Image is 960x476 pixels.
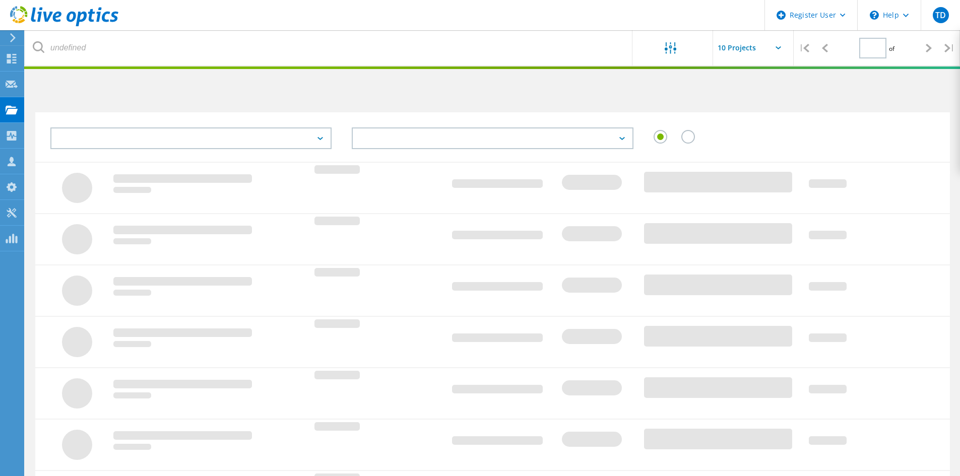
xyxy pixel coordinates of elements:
div: | [794,30,814,66]
span: TD [935,11,946,19]
input: undefined [25,30,633,65]
div: | [939,30,960,66]
svg: \n [870,11,879,20]
span: of [889,44,894,53]
a: Live Optics Dashboard [10,21,118,28]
